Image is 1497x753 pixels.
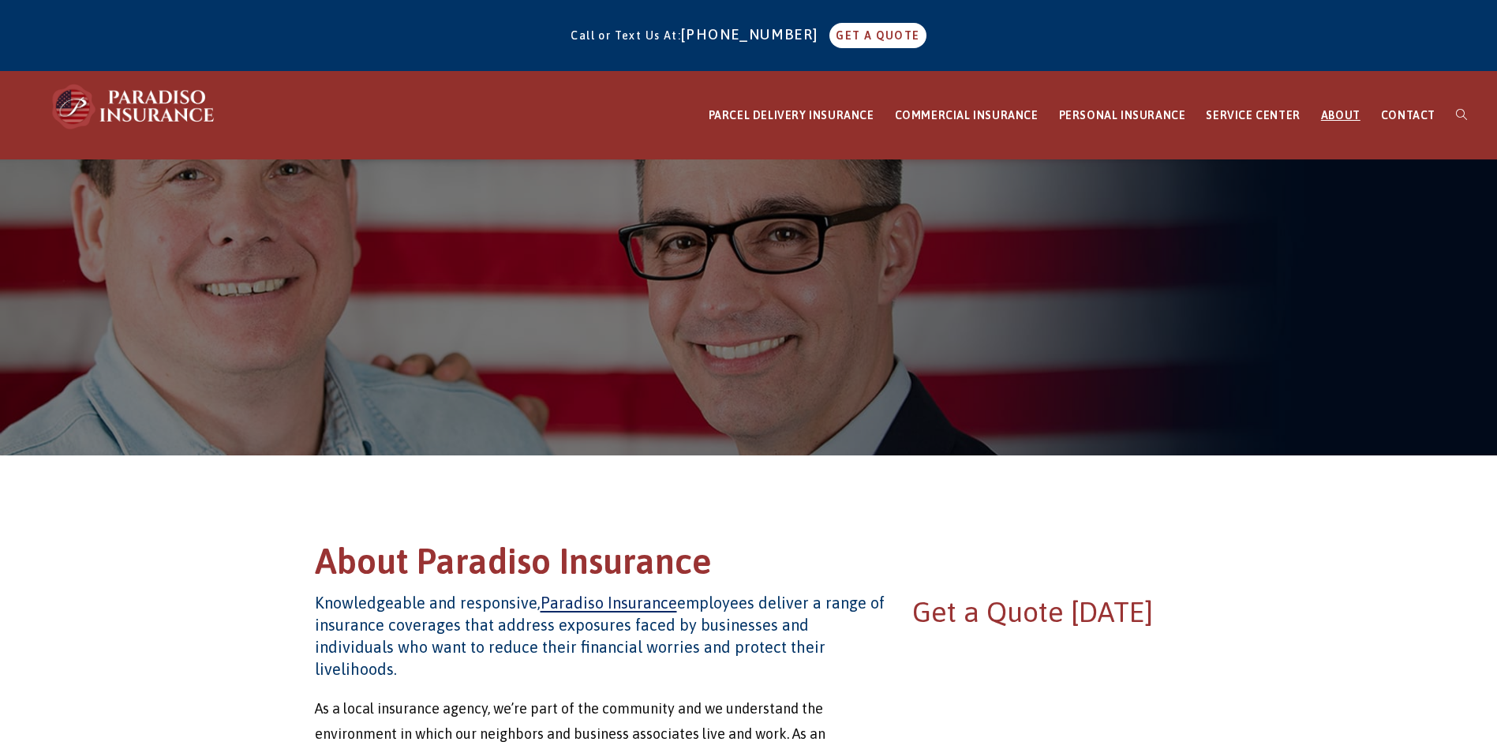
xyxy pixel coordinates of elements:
a: Paradiso Insurance [541,594,677,612]
span: CONTACT [1381,109,1435,122]
a: SERVICE CENTER [1196,72,1310,159]
a: ABOUT [1311,72,1371,159]
span: PERSONAL INSURANCE [1059,109,1186,122]
span: ABOUT [1321,109,1360,122]
a: COMMERCIAL INSURANCE [885,72,1049,159]
span: Call or Text Us At: [571,29,681,42]
img: Paradiso Insurance [47,83,221,130]
a: [PHONE_NUMBER] [681,26,826,43]
a: CONTACT [1371,72,1446,159]
a: PERSONAL INSURANCE [1049,72,1196,159]
h4: Knowledgeable and responsive, employees deliver a range of insurance coverages that address expos... [315,592,885,680]
a: PARCEL DELIVERY INSURANCE [698,72,885,159]
span: SERVICE CENTER [1206,109,1300,122]
h1: About Paradiso Insurance [315,538,1183,593]
h2: Get a Quote [DATE] [912,592,1183,631]
span: COMMERCIAL INSURANCE [895,109,1039,122]
a: GET A QUOTE [829,23,926,48]
span: PARCEL DELIVERY INSURANCE [709,109,874,122]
